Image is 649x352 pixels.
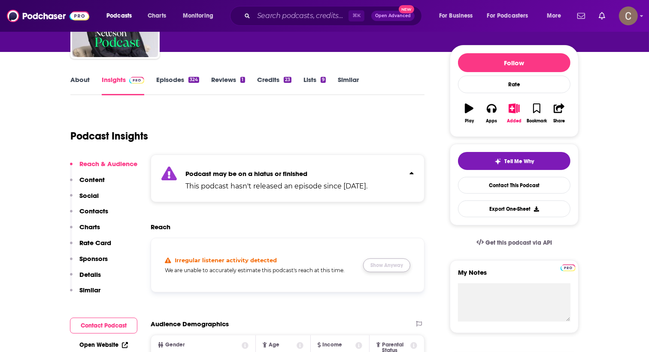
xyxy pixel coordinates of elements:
span: For Business [439,10,473,22]
h4: Irregular listener activity detected [175,257,277,264]
button: Show Anyway [363,258,410,272]
div: 324 [188,77,199,83]
span: Gender [165,342,185,348]
a: Credits23 [257,76,291,95]
button: Bookmark [525,98,548,129]
button: Sponsors [70,255,108,270]
button: Contacts [70,207,108,223]
div: Added [507,118,522,124]
a: Open Website [79,341,128,349]
span: Tell Me Why [505,158,534,165]
a: About [70,76,90,95]
p: Reach & Audience [79,160,137,168]
button: open menu [433,9,484,23]
button: Rate Card [70,239,111,255]
button: Added [503,98,525,129]
a: Similar [338,76,359,95]
p: Social [79,191,99,200]
strong: Podcast may be on a hiatus or finished [185,170,307,178]
button: Details [70,270,101,286]
button: open menu [541,9,572,23]
a: Reviews1 [211,76,245,95]
p: Charts [79,223,100,231]
a: InsightsPodchaser Pro [102,76,144,95]
h5: We are unable to accurately estimate this podcast's reach at this time. [165,267,356,273]
p: Contacts [79,207,108,215]
img: Podchaser Pro [561,264,576,271]
div: Play [465,118,474,124]
button: open menu [482,9,541,23]
p: Sponsors [79,255,108,263]
img: Podchaser - Follow, Share and Rate Podcasts [7,8,89,24]
p: Rate Card [79,239,111,247]
div: Search podcasts, credits, & more... [238,6,430,26]
button: Share [548,98,570,129]
span: New [399,5,414,13]
p: Similar [79,286,100,294]
div: Rate [458,76,570,93]
span: Open Advanced [375,14,411,18]
div: Share [553,118,565,124]
div: Bookmark [527,118,547,124]
button: Export One-Sheet [458,200,570,217]
section: Click to expand status details [151,155,425,202]
p: This podcast hasn't released an episode since [DATE]. [185,181,367,191]
span: Monitoring [183,10,213,22]
span: Podcasts [106,10,132,22]
button: Follow [458,53,570,72]
div: Apps [486,118,497,124]
a: Pro website [561,263,576,271]
button: Content [70,176,105,191]
span: Income [323,342,343,348]
img: tell me why sparkle [494,158,501,165]
span: ⌘ K [349,10,364,21]
h1: Podcast Insights [70,130,148,143]
span: More [547,10,561,22]
button: Charts [70,223,100,239]
button: Play [458,98,480,129]
span: Get this podcast via API [485,239,552,246]
button: Show profile menu [619,6,638,25]
img: User Profile [619,6,638,25]
span: Age [269,342,279,348]
a: Contact This Podcast [458,177,570,194]
span: Logged in as clay.bolton [619,6,638,25]
a: Show notifications dropdown [595,9,609,23]
p: Content [79,176,105,184]
label: My Notes [458,268,570,283]
button: Social [70,191,99,207]
button: open menu [177,9,224,23]
button: Similar [70,286,100,302]
span: Charts [148,10,166,22]
div: 1 [240,77,245,83]
img: Podchaser Pro [129,77,144,84]
p: Details [79,270,101,279]
a: Episodes324 [156,76,199,95]
div: 23 [284,77,291,83]
a: Charts [142,9,171,23]
button: Contact Podcast [70,318,137,334]
button: Reach & Audience [70,160,137,176]
button: tell me why sparkleTell Me Why [458,152,570,170]
input: Search podcasts, credits, & more... [254,9,349,23]
a: Get this podcast via API [470,232,559,253]
a: Show notifications dropdown [574,9,588,23]
button: open menu [100,9,143,23]
h2: Reach [151,223,170,231]
button: Apps [480,98,503,129]
div: 9 [321,77,326,83]
a: Lists9 [303,76,326,95]
h2: Audience Demographics [151,320,229,328]
button: Open AdvancedNew [371,11,415,21]
span: For Podcasters [487,10,528,22]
